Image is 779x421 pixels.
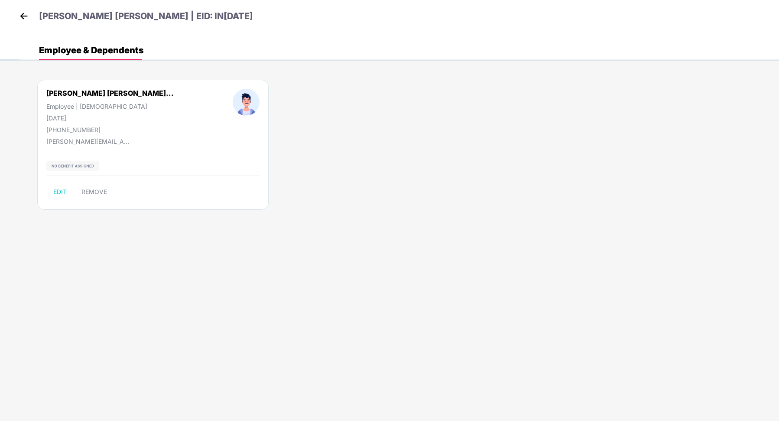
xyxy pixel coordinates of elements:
img: profileImage [233,89,260,116]
div: [DATE] [46,114,174,122]
img: svg+xml;base64,PHN2ZyB4bWxucz0iaHR0cDovL3d3dy53My5vcmcvMjAwMC9zdmciIHdpZHRoPSIxMjIiIGhlaWdodD0iMj... [46,161,99,171]
p: [PERSON_NAME] [PERSON_NAME] | EID: IN[DATE] [39,10,253,23]
span: EDIT [53,188,67,195]
div: Employee | [DEMOGRAPHIC_DATA] [46,103,174,110]
div: [PHONE_NUMBER] [46,126,174,133]
button: EDIT [46,185,74,199]
div: Employee & Dependents [39,46,143,55]
div: [PERSON_NAME] [PERSON_NAME]... [46,89,174,97]
button: REMOVE [75,185,114,199]
span: REMOVE [81,188,107,195]
div: [PERSON_NAME][EMAIL_ADDRESS][PERSON_NAME][DOMAIN_NAME] [46,138,133,145]
img: back [17,10,30,23]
